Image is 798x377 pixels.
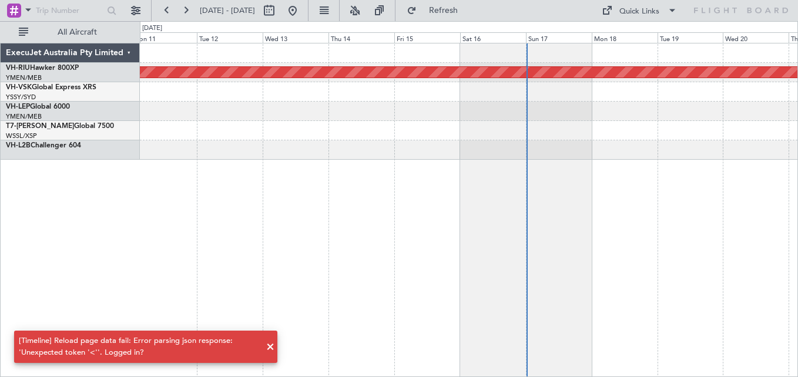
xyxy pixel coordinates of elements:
[6,73,42,82] a: YMEN/MEB
[619,6,659,18] div: Quick Links
[6,103,30,110] span: VH-LEP
[592,32,658,43] div: Mon 18
[263,32,328,43] div: Wed 13
[328,32,394,43] div: Thu 14
[6,93,36,102] a: YSSY/SYD
[6,142,81,149] a: VH-L2BChallenger 604
[6,103,70,110] a: VH-LEPGlobal 6000
[6,84,32,91] span: VH-VSK
[142,23,162,33] div: [DATE]
[13,23,128,42] button: All Aircraft
[658,32,723,43] div: Tue 19
[6,112,42,121] a: YMEN/MEB
[723,32,789,43] div: Wed 20
[200,5,255,16] span: [DATE] - [DATE]
[131,32,197,43] div: Mon 11
[6,123,74,130] span: T7-[PERSON_NAME]
[6,142,31,149] span: VH-L2B
[19,335,260,358] div: [Timeline] Reload page data fail: Error parsing json response: 'Unexpected token '<''. Logged in?
[401,1,472,20] button: Refresh
[526,32,592,43] div: Sun 17
[31,28,124,36] span: All Aircraft
[36,2,103,19] input: Trip Number
[6,84,96,91] a: VH-VSKGlobal Express XRS
[596,1,683,20] button: Quick Links
[6,123,114,130] a: T7-[PERSON_NAME]Global 7500
[394,32,460,43] div: Fri 15
[6,65,30,72] span: VH-RIU
[419,6,468,15] span: Refresh
[6,132,37,140] a: WSSL/XSP
[197,32,263,43] div: Tue 12
[6,65,79,72] a: VH-RIUHawker 800XP
[460,32,526,43] div: Sat 16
